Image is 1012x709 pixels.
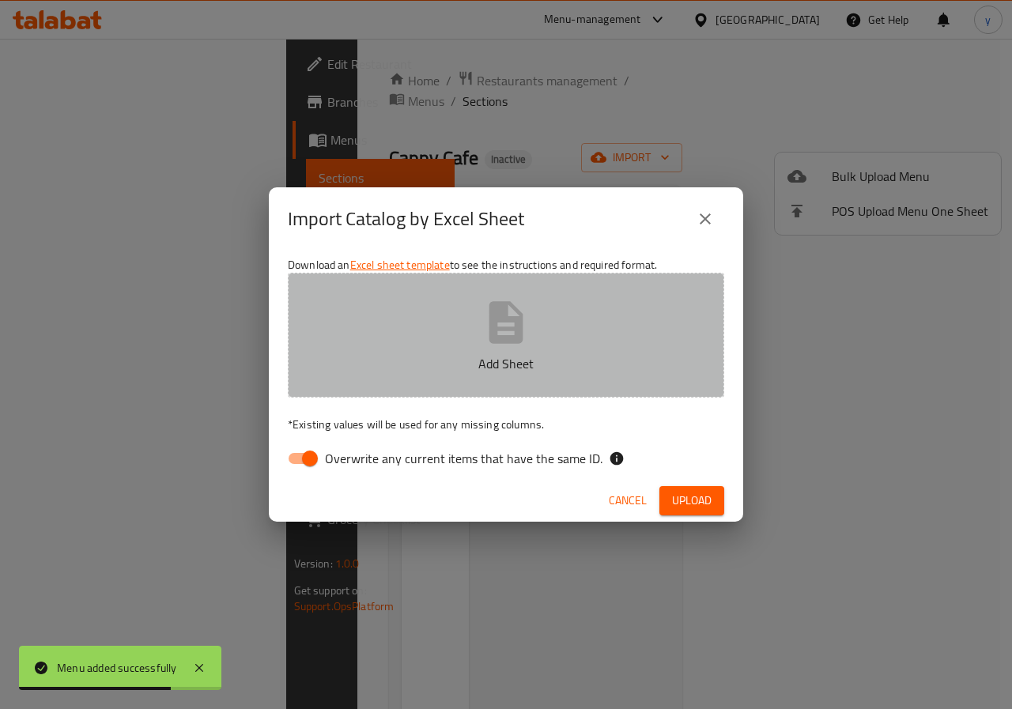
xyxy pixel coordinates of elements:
button: Upload [659,486,724,515]
svg: If the overwrite option isn't selected, then the items that match an existing ID will be ignored ... [609,451,625,466]
div: Menu added successfully [57,659,177,677]
p: Existing values will be used for any missing columns. [288,417,724,432]
button: Add Sheet [288,273,724,398]
a: Excel sheet template [350,255,450,275]
button: Cancel [602,486,653,515]
span: Upload [672,491,712,511]
h2: Import Catalog by Excel Sheet [288,206,524,232]
p: Add Sheet [312,354,700,373]
button: close [686,200,724,238]
span: Overwrite any current items that have the same ID. [325,449,602,468]
div: Download an to see the instructions and required format. [269,251,743,480]
span: Cancel [609,491,647,511]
